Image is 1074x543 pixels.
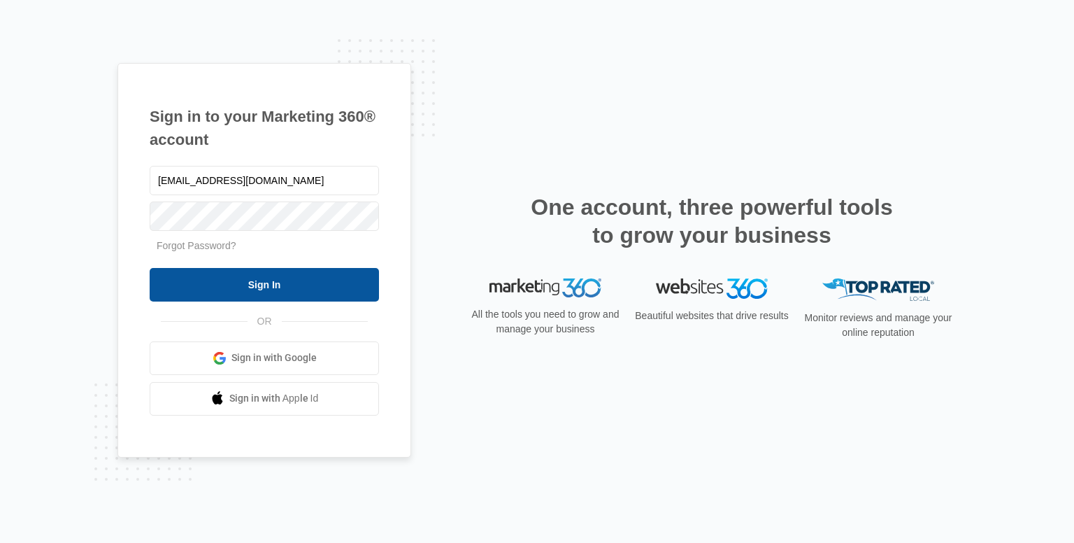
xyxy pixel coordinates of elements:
[489,278,601,298] img: Marketing 360
[248,314,282,329] span: OR
[150,268,379,302] input: Sign In
[822,278,934,302] img: Top Rated Local
[150,166,379,195] input: Email
[229,391,319,406] span: Sign in with Apple Id
[800,311,957,340] p: Monitor reviews and manage your online reputation
[527,193,897,249] h2: One account, three powerful tools to grow your business
[231,351,317,365] span: Sign in with Google
[157,240,236,251] a: Forgot Password?
[467,307,624,337] p: All the tools you need to grow and manage your business
[150,382,379,416] a: Sign in with Apple Id
[633,309,790,323] p: Beautiful websites that drive results
[656,278,768,299] img: Websites 360
[150,105,379,151] h1: Sign in to your Marketing 360® account
[150,341,379,375] a: Sign in with Google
